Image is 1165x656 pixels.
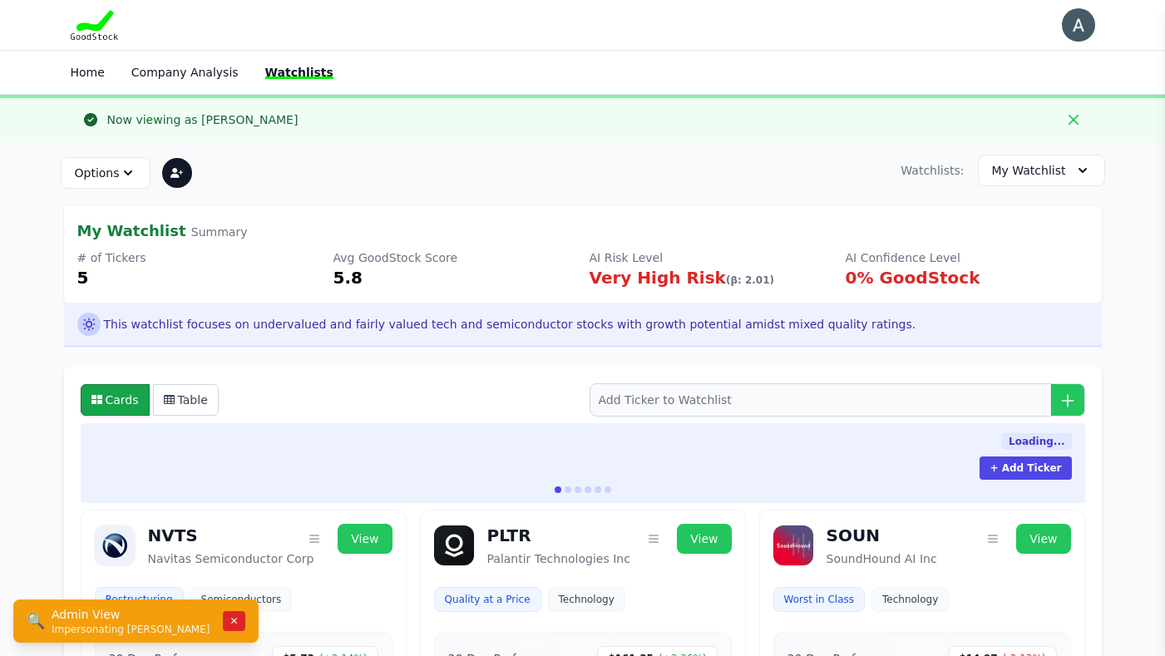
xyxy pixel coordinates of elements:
button: My Watchlist [978,155,1105,186]
span: (β: 2.01) [726,274,774,286]
div: 5 [77,266,320,289]
input: Add Ticker to Watchlist [590,383,1085,417]
img: NVTS logo [95,525,135,565]
div: Now viewing as [PERSON_NAME] [107,111,299,128]
div: Very High Risk [590,266,832,289]
span: My Watchlist [992,162,1066,179]
span: My Watchlist [77,222,186,239]
img: SOUN logo [773,525,813,565]
button: Close [1060,106,1087,133]
span: Semiconductors [201,593,282,606]
span: Ask AI [77,313,101,336]
span: Quality at a Price [445,593,531,606]
span: 🔍 [27,609,45,633]
div: # of Tickers [77,249,320,266]
div: AI Confidence Level [846,249,1088,266]
h2: SOUN [827,524,880,547]
a: Home [71,66,105,79]
div: Impersonating [PERSON_NAME] [52,623,210,636]
span: Watchlists: [901,162,964,179]
div: 5.8 [333,266,576,289]
p: Navitas Semiconductor Corp [148,550,392,567]
span: This watchlist focuses on undervalued and fairly valued tech and semiconductor stocks with growth... [104,316,916,333]
a: View [677,524,731,554]
a: View [1016,524,1070,554]
img: Goodstock Logo [71,10,119,40]
div: Admin View [52,606,210,623]
button: ✕ [223,611,244,631]
a: Company Analysis [131,66,239,79]
button: Table [153,384,219,416]
span: Summary [191,225,248,239]
p: SoundHound AI Inc [827,550,1071,567]
button: Cards [81,384,150,416]
span: Technology [559,593,615,606]
h2: PLTR [487,524,531,547]
button: Options [61,157,151,189]
div: 0% GoodStock [846,266,1088,289]
a: Watchlists [265,66,333,79]
span: Restructuring [106,593,173,606]
span: Worst in Class [784,593,855,606]
p: Palantir Technologies Inc [487,550,732,567]
div: AI Risk Level [590,249,832,266]
img: user photo [1062,8,1095,42]
h2: NVTS [148,524,198,547]
span: Technology [882,593,938,606]
img: PLTR logo [434,525,474,565]
a: View [338,524,392,554]
button: + Add Ticker [980,456,1071,480]
span: Loading... [1002,433,1072,450]
div: Avg GoodStock Score [333,249,576,266]
div: View toggle [81,384,219,416]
